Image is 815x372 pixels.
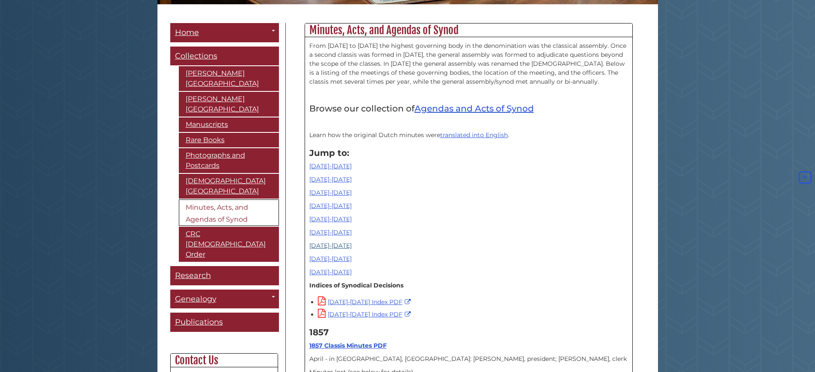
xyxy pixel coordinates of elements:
[170,23,279,42] a: Home
[175,51,217,61] span: Collections
[179,227,279,262] a: CRC [DEMOGRAPHIC_DATA] Order
[318,298,413,306] a: [DATE]-[DATE] Index PDF
[797,174,813,182] a: Back to Top
[309,189,352,196] a: [DATE]-[DATE]
[175,28,199,37] span: Home
[309,104,628,113] h4: Browse our collection of
[171,354,278,367] h2: Contact Us
[309,162,352,170] a: [DATE]-[DATE]
[179,199,279,226] a: Minutes, Acts, and Agendas of Synod
[179,66,279,91] a: [PERSON_NAME][GEOGRAPHIC_DATA]
[440,131,508,139] a: translated into English
[309,148,349,158] strong: Jump to:
[170,266,279,285] a: Research
[179,117,279,132] a: Manuscripts
[170,47,279,66] a: Collections
[309,41,628,86] p: From [DATE] to [DATE] the highest governing body in the denomination was the classical assembly. ...
[175,294,216,304] span: Genealogy
[309,215,352,223] a: [DATE]-[DATE]
[309,228,352,236] a: [DATE]-[DATE]
[309,176,352,183] a: [DATE]-[DATE]
[309,255,352,263] a: [DATE]-[DATE]
[175,317,223,327] span: Publications
[309,202,352,210] a: [DATE]-[DATE]
[170,313,279,332] a: Publications
[309,268,352,276] a: [DATE]-[DATE]
[179,174,279,199] a: [DEMOGRAPHIC_DATA][GEOGRAPHIC_DATA]
[309,354,628,363] p: April - in [GEOGRAPHIC_DATA], [GEOGRAPHIC_DATA]: [PERSON_NAME], president; [PERSON_NAME], clerk
[309,281,403,289] strong: Indices of Synodical Decisions
[179,133,279,147] a: Rare Books
[309,242,352,249] a: [DATE]-[DATE]
[175,271,211,280] span: Research
[170,290,279,309] a: Genealogy
[309,131,628,140] p: Learn how the original Dutch minutes were .
[179,148,279,173] a: Photographs and Postcards
[179,92,279,117] a: [PERSON_NAME][GEOGRAPHIC_DATA]
[415,103,534,114] a: Agendas and Acts of Synod
[309,342,387,349] a: 1857 Classis Minutes PDF
[309,327,329,337] b: 1857
[318,310,413,318] a: [DATE]-[DATE] Index PDF
[305,23,632,37] h2: Minutes, Acts, and Agendas of Synod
